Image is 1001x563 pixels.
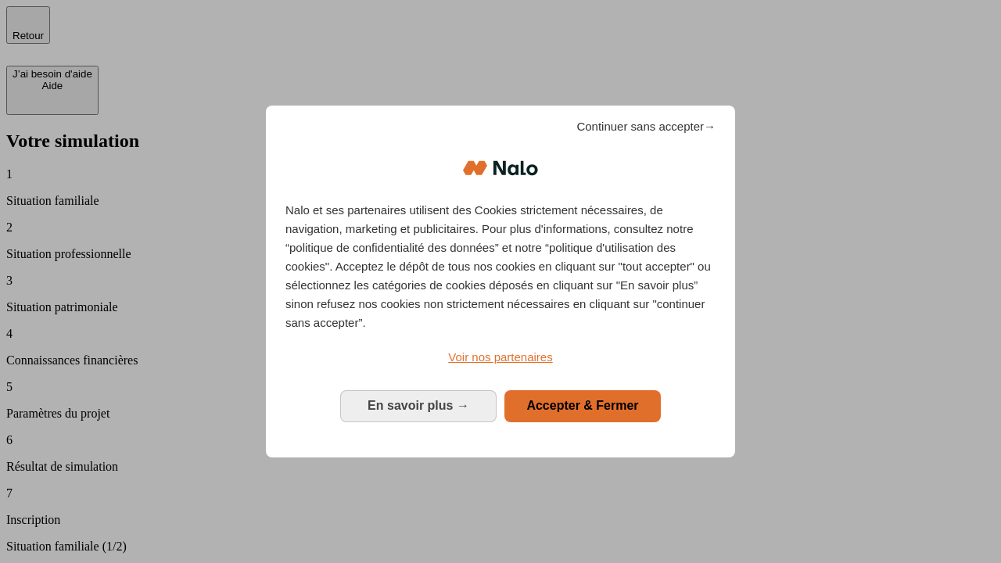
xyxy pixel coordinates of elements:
div: Bienvenue chez Nalo Gestion du consentement [266,106,735,457]
img: Logo [463,145,538,192]
span: Accepter & Fermer [526,399,638,412]
span: Voir nos partenaires [448,350,552,364]
button: Accepter & Fermer: Accepter notre traitement des données et fermer [504,390,661,421]
button: En savoir plus: Configurer vos consentements [340,390,497,421]
p: Nalo et ses partenaires utilisent des Cookies strictement nécessaires, de navigation, marketing e... [285,201,716,332]
span: En savoir plus → [368,399,469,412]
span: Continuer sans accepter→ [576,117,716,136]
a: Voir nos partenaires [285,348,716,367]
